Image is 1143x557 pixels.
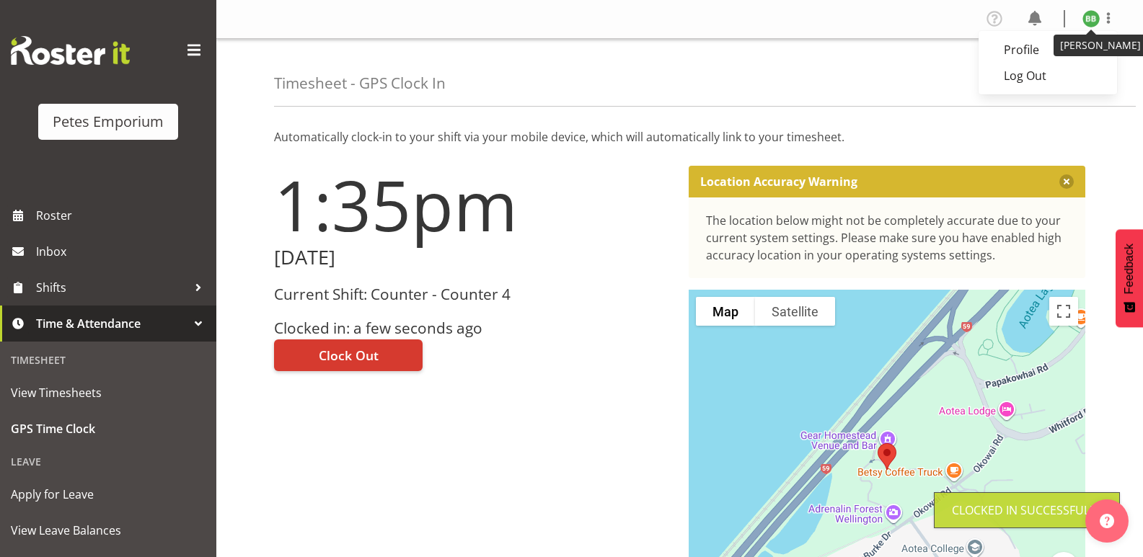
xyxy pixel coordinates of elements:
button: Show satellite imagery [755,297,835,326]
h3: Clocked in: a few seconds ago [274,320,671,337]
h2: [DATE] [274,246,671,269]
button: Toggle fullscreen view [1049,297,1078,326]
a: Apply for Leave [4,476,213,512]
span: Apply for Leave [11,484,206,505]
button: Feedback - Show survey [1116,229,1143,327]
div: Leave [4,447,213,476]
span: Shifts [36,277,187,298]
h3: Current Shift: Counter - Counter 4 [274,286,671,303]
a: Log Out [979,63,1117,89]
span: GPS Time Clock [11,418,206,440]
p: Location Accuracy Warning [700,174,857,189]
h1: 1:35pm [274,166,671,244]
img: beena-bist9974.jpg [1082,10,1100,27]
div: Clocked in Successfully [952,502,1102,519]
span: Feedback [1123,244,1136,294]
span: View Leave Balances [11,520,206,541]
span: View Timesheets [11,382,206,404]
p: Automatically clock-in to your shift via your mobile device, which will automatically link to you... [274,128,1085,146]
span: Inbox [36,241,209,262]
a: Profile [979,37,1117,63]
img: Rosterit website logo [11,36,130,65]
button: Clock Out [274,339,423,371]
h4: Timesheet - GPS Clock In [274,75,446,92]
span: Roster [36,205,209,226]
div: Timesheet [4,345,213,375]
span: Time & Attendance [36,313,187,334]
a: View Leave Balances [4,512,213,548]
img: help-xxl-2.png [1100,514,1114,528]
div: Petes Emporium [53,111,164,133]
button: Show street map [696,297,755,326]
button: Close message [1059,174,1074,189]
div: The location below might not be completely accurate due to your current system settings. Please m... [706,212,1069,264]
a: View Timesheets [4,375,213,411]
span: Clock Out [319,346,379,365]
a: GPS Time Clock [4,411,213,447]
